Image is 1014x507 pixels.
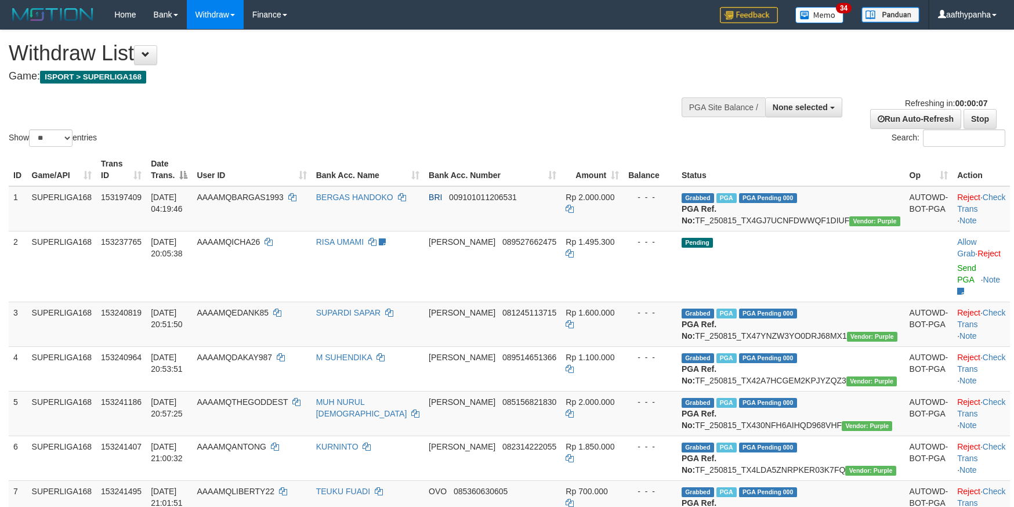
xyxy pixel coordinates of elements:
[716,443,737,452] span: Marked by aafandaneth
[151,397,183,418] span: [DATE] 20:57:25
[429,308,495,317] span: [PERSON_NAME]
[677,436,905,480] td: TF_250815_TX4LDA5ZNRPKER03K7FQ
[842,421,892,431] span: Vendor URL: https://trx4.1velocity.biz
[892,129,1005,147] label: Search:
[845,466,896,476] span: Vendor URL: https://trx4.1velocity.biz
[197,397,288,407] span: AAAAMQTHEGODDEST
[716,353,737,363] span: Marked by aafheankoy
[566,442,614,451] span: Rp 1.850.000
[795,7,844,23] img: Button%20Memo.svg
[101,397,142,407] span: 153241186
[566,397,614,407] span: Rp 2.000.000
[197,487,274,496] span: AAAAMQLIBERTY22
[957,193,1005,213] a: Check Trans
[905,302,953,346] td: AUTOWD-BOT-PGA
[905,186,953,231] td: AUTOWD-BOT-PGA
[957,397,980,407] a: Reject
[739,398,797,408] span: PGA Pending
[151,193,183,213] span: [DATE] 04:19:46
[197,442,266,451] span: AAAAMQANTONG
[682,487,714,497] span: Grabbed
[197,237,260,247] span: AAAAMQICHA26
[905,391,953,436] td: AUTOWD-BOT-PGA
[502,397,556,407] span: Copy 085156821830 to clipboard
[502,308,556,317] span: Copy 081245113715 to clipboard
[502,237,556,247] span: Copy 089527662475 to clipboard
[682,204,716,225] b: PGA Ref. No:
[628,486,672,497] div: - - -
[677,186,905,231] td: TF_250815_TX4GJ7UCNFDWWQF1DIUF
[682,309,714,318] span: Grabbed
[953,346,1010,391] td: · ·
[849,216,900,226] span: Vendor URL: https://trx4.1velocity.biz
[739,193,797,203] span: PGA Pending
[905,153,953,186] th: Op: activate to sort column ascending
[429,397,495,407] span: [PERSON_NAME]
[682,443,714,452] span: Grabbed
[101,237,142,247] span: 153237765
[957,237,976,258] a: Allow Grab
[316,237,364,247] a: RISA UMAMI
[682,454,716,475] b: PGA Ref. No:
[429,442,495,451] span: [PERSON_NAME]
[9,302,27,346] td: 3
[566,487,607,496] span: Rp 700.000
[953,302,1010,346] td: · ·
[9,42,664,65] h1: Withdraw List
[197,308,269,317] span: AAAAMQEDANK85
[847,332,897,342] span: Vendor URL: https://trx4.1velocity.biz
[964,109,997,129] a: Stop
[29,129,73,147] select: Showentries
[192,153,311,186] th: User ID: activate to sort column ascending
[905,99,987,108] span: Refreshing in:
[957,308,1005,329] a: Check Trans
[957,237,977,258] span: ·
[502,442,556,451] span: Copy 082314222055 to clipboard
[977,249,1001,258] a: Reject
[677,391,905,436] td: TF_250815_TX430NFH6AIHQD968VHF
[197,353,272,362] span: AAAAMQDAKAY987
[454,487,508,496] span: Copy 085360630605 to clipboard
[959,421,977,430] a: Note
[959,465,977,475] a: Note
[9,391,27,436] td: 5
[96,153,146,186] th: Trans ID: activate to sort column ascending
[739,487,797,497] span: PGA Pending
[502,353,556,362] span: Copy 089514651366 to clipboard
[101,353,142,362] span: 153240964
[566,308,614,317] span: Rp 1.600.000
[27,436,97,480] td: SUPERLIGA168
[953,436,1010,480] td: · ·
[953,391,1010,436] td: · ·
[9,129,97,147] label: Show entries
[628,307,672,318] div: - - -
[316,193,393,202] a: BERGAS HANDOKO
[27,231,97,302] td: SUPERLIGA168
[959,376,977,385] a: Note
[682,193,714,203] span: Grabbed
[959,216,977,225] a: Note
[9,436,27,480] td: 6
[27,153,97,186] th: Game/API: activate to sort column ascending
[682,398,714,408] span: Grabbed
[682,353,714,363] span: Grabbed
[720,7,778,23] img: Feedback.jpg
[955,99,987,108] strong: 00:00:07
[957,487,980,496] a: Reject
[566,237,614,247] span: Rp 1.495.300
[628,191,672,203] div: - - -
[566,353,614,362] span: Rp 1.100.000
[765,97,842,117] button: None selected
[9,231,27,302] td: 2
[449,193,517,202] span: Copy 009101011206531 to clipboard
[716,398,737,408] span: Marked by aafheankoy
[101,308,142,317] span: 153240819
[197,193,283,202] span: AAAAMQBARGAS1993
[716,309,737,318] span: Marked by aafheankoy
[677,302,905,346] td: TF_250815_TX47YNZW3YO0DRJ68MX1
[836,3,852,13] span: 34
[566,193,614,202] span: Rp 2.000.000
[923,129,1005,147] input: Search:
[27,391,97,436] td: SUPERLIGA168
[682,409,716,430] b: PGA Ref. No:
